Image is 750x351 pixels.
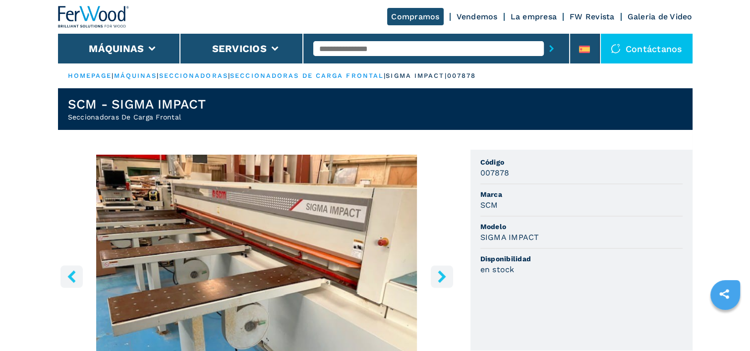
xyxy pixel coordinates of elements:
a: Galeria de Video [628,12,692,21]
a: Vendemos [457,12,498,21]
a: seccionadoras [159,72,228,79]
h3: SIGMA IMPACT [480,232,539,243]
button: submit-button [544,37,559,60]
div: Contáctanos [601,34,692,63]
button: Servicios [212,43,267,55]
p: sigma impact | [386,71,447,80]
a: La empresa [511,12,557,21]
span: | [384,72,386,79]
a: Compramos [387,8,443,25]
a: HOMEPAGE [68,72,112,79]
a: máquinas [114,72,157,79]
h1: SCM - SIGMA IMPACT [68,96,206,112]
img: Contáctanos [611,44,621,54]
p: 007878 [447,71,476,80]
h3: 007878 [480,167,510,178]
a: sharethis [712,282,737,306]
span: Marca [480,189,683,199]
h2: Seccionadoras De Carga Frontal [68,112,206,122]
a: seccionadoras de carga frontal [230,72,384,79]
h3: en stock [480,264,515,275]
span: | [112,72,114,79]
span: | [157,72,159,79]
iframe: Chat [708,306,743,344]
span: Modelo [480,222,683,232]
h3: SCM [480,199,498,211]
button: left-button [60,265,83,288]
span: Disponibilidad [480,254,683,264]
button: Máquinas [89,43,144,55]
span: | [228,72,230,79]
button: right-button [431,265,453,288]
img: Ferwood [58,6,129,28]
a: FW Revista [570,12,615,21]
span: Código [480,157,683,167]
